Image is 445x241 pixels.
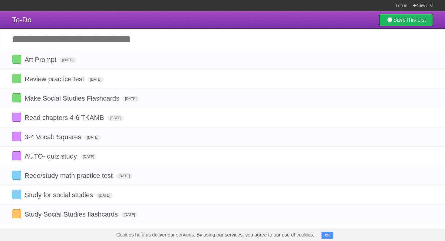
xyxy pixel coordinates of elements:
span: [DATE] [121,212,137,217]
span: AUTO- quiz study [25,153,78,160]
label: Done [12,151,21,160]
span: [DATE] [60,57,76,63]
span: [DATE] [123,96,139,101]
span: [DATE] [87,77,104,82]
label: Done [12,132,21,141]
label: Done [12,93,21,102]
label: Done [12,74,21,83]
span: Cookies help us deliver our services. By using our services, you agree to our use of cookies. [110,229,320,241]
span: Review practice test [25,75,86,83]
span: Redo/study math practice test [25,172,114,179]
span: Read chapters 4-6 TKAMB [25,114,106,121]
b: This List [406,17,426,23]
label: Done [12,209,21,218]
span: [DATE] [107,115,124,121]
span: To-Do [12,16,31,24]
span: [DATE] [116,173,132,179]
span: 3-4 Vocab Squares [25,133,83,141]
span: [DATE] [80,154,97,159]
a: SaveThis List [379,14,433,26]
span: Make Social Studies Flashcards [25,95,121,102]
span: [DATE] [84,135,101,140]
label: Done [12,113,21,122]
span: [DATE] [96,193,113,198]
span: Study for social studies [25,191,94,199]
label: Done [12,171,21,180]
button: OK [321,232,333,239]
label: Done [12,190,21,199]
label: Done [12,55,21,64]
span: Art Prompt [25,56,58,63]
span: Study Social Studies flashcards [25,210,119,218]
